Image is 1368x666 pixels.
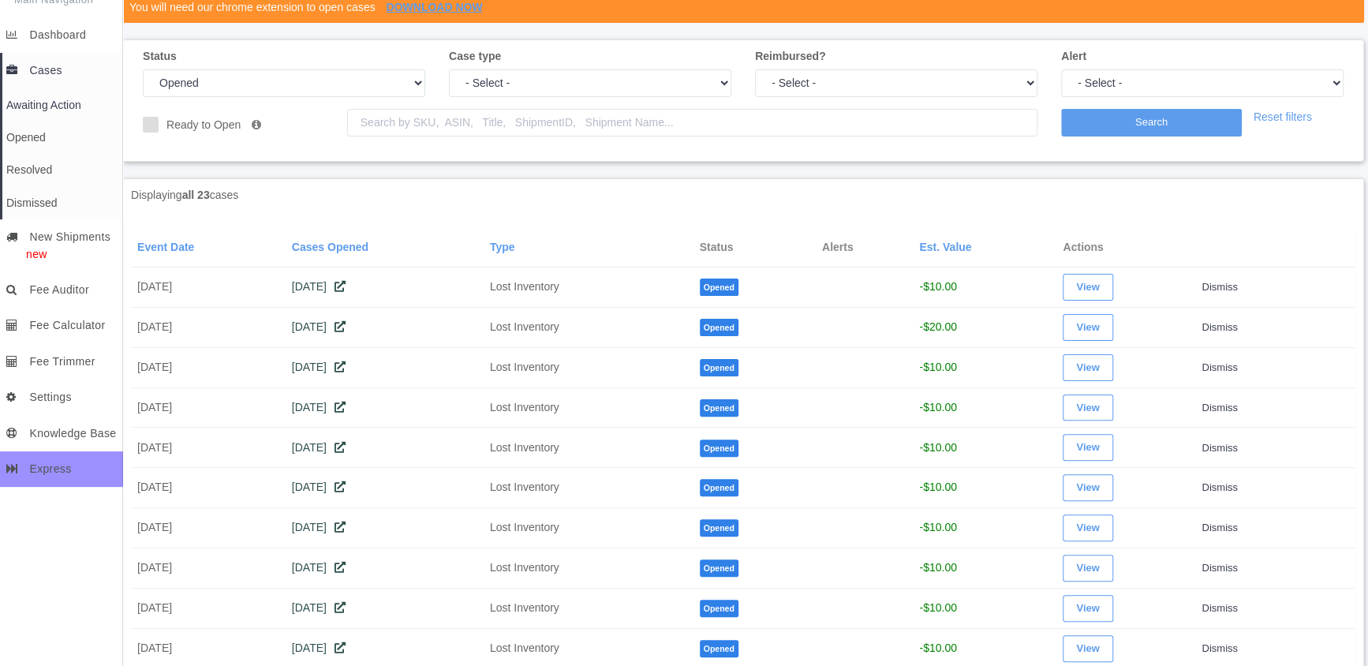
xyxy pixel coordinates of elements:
[292,361,346,373] a: [DATE]
[131,508,286,548] td: [DATE]
[131,588,286,628] td: [DATE]
[919,561,956,574] span: -$10.00
[1202,522,1238,533] a: Dismiss
[1202,281,1238,293] a: Dismiss
[484,267,665,307] td: Lost Inventory
[29,462,71,475] span: Express
[484,387,665,428] td: Lost Inventory
[755,48,825,65] label: Reimbursed?
[700,479,738,496] span: Opened
[919,320,956,333] span: -$20.00
[292,401,346,413] a: [DATE]
[700,559,738,577] span: Opened
[6,131,46,144] span: Opened
[700,359,738,376] span: Opened
[29,230,110,243] span: New Shipments
[29,64,62,77] span: Cases
[1056,228,1195,268] th: Actions
[1063,274,1112,301] a: View
[29,28,86,41] span: Dashboard
[1063,635,1112,662] a: View
[131,468,286,508] td: [DATE]
[700,279,738,296] span: Opened
[2,219,123,272] a: New Shipmentsnew
[1061,109,1242,137] input: Search
[700,319,738,336] span: Opened
[29,283,88,296] span: Fee Auditor
[816,228,913,268] th: Alerts
[700,519,738,537] span: Opened
[292,561,346,574] a: [DATE]
[1063,514,1112,541] a: View
[131,267,286,307] td: [DATE]
[292,441,346,454] a: [DATE]
[2,17,123,53] a: Dashboard
[2,187,123,219] a: Dismissed
[386,1,482,13] a: DOWNLOAD NOW
[700,440,738,457] span: Opened
[484,468,665,508] td: Lost Inventory
[292,521,346,533] a: [DATE]
[1063,595,1112,622] a: View
[919,361,956,373] span: -$10.00
[119,187,743,204] div: Displaying cases
[6,99,81,111] span: Awaiting Action
[292,280,346,293] a: [DATE]
[700,640,738,657] span: Opened
[1063,354,1112,381] a: View
[919,280,956,293] span: -$10.00
[2,122,123,154] a: Opened
[1061,48,1086,65] label: Alert
[137,241,194,253] a: Event Date
[484,347,665,387] td: Lost Inventory
[2,416,123,451] a: Knowledge Base
[484,508,665,548] td: Lost Inventory
[1063,395,1112,421] a: View
[292,241,368,253] a: Cases Opened
[2,380,123,415] a: Settings
[2,53,123,88] a: Cases
[131,307,286,347] td: [DATE]
[1063,434,1112,461] a: View
[6,248,47,260] span: new
[919,601,956,614] span: -$10.00
[919,241,971,253] a: Est. Value
[292,481,346,493] a: [DATE]
[131,387,286,428] td: [DATE]
[1202,562,1238,574] a: Dismiss
[29,355,95,368] span: Fee Trimmer
[919,401,956,413] span: -$10.00
[2,451,123,487] a: Express
[919,481,956,493] span: -$10.00
[919,441,956,454] span: -$10.00
[6,163,52,176] span: Resolved
[490,241,515,253] a: Type
[484,548,665,588] td: Lost Inventory
[143,117,261,133] label: Ready to Open
[1063,474,1112,501] a: View
[292,320,346,333] a: [DATE]
[143,48,177,65] label: Status
[1202,442,1238,454] a: Dismiss
[29,391,71,403] span: Settings
[484,307,665,347] td: Lost Inventory
[700,399,738,417] span: Opened
[700,600,738,617] span: Opened
[693,228,816,268] th: Status
[1063,555,1112,582] a: View
[1202,402,1238,413] a: Dismiss
[449,48,501,65] label: Case type
[2,272,123,308] a: Fee Auditor
[6,196,58,209] span: Dismissed
[484,428,665,468] td: Lost Inventory
[2,344,123,380] a: Fee Trimmer
[919,642,956,654] span: -$10.00
[131,428,286,468] td: [DATE]
[2,154,123,186] a: Resolved
[1202,602,1238,614] a: Dismiss
[2,89,123,122] a: Awaiting Action
[919,521,956,533] span: -$10.00
[1202,642,1238,654] a: Dismiss
[131,347,286,387] td: [DATE]
[2,308,123,343] a: Fee Calculator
